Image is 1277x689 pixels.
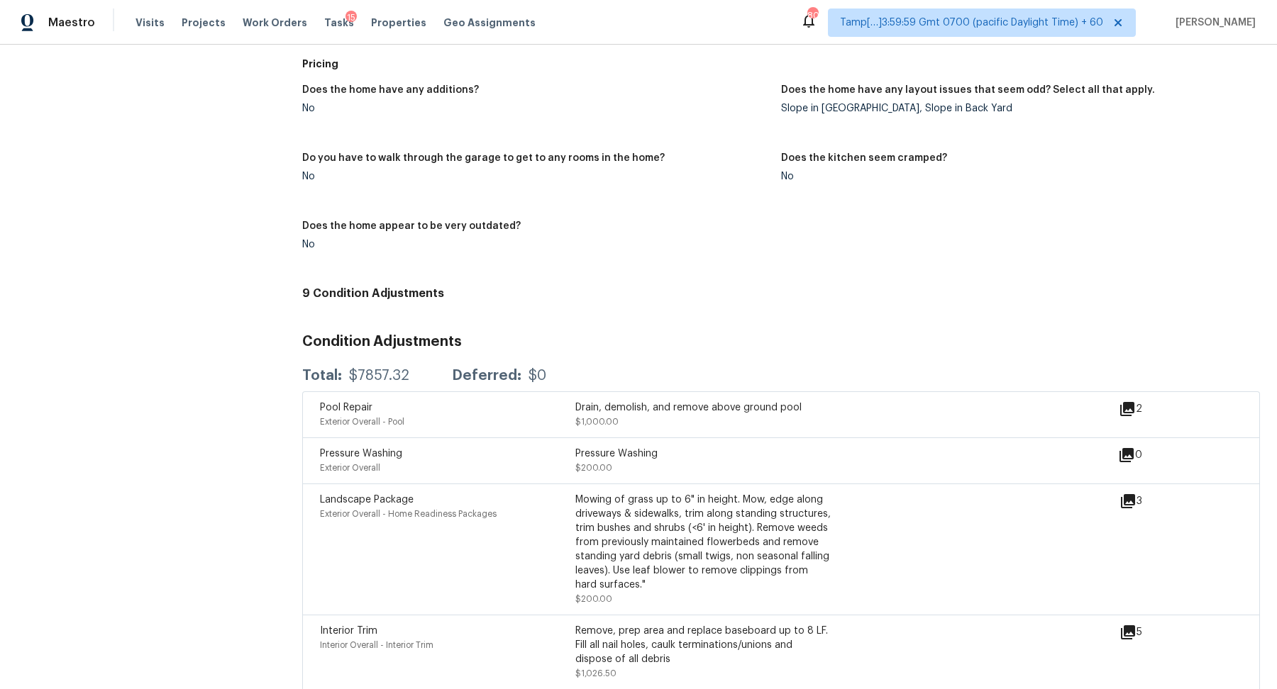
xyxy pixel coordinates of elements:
div: Pressure Washing [575,447,831,461]
span: $1,026.50 [575,669,617,678]
span: Tamp[…]3:59:59 Gmt 0700 (pacific Daylight Time) + 60 [840,16,1103,30]
span: Properties [371,16,426,30]
h5: Does the home have any additions? [302,85,479,95]
h5: Does the home have any layout issues that seem odd? Select all that apply. [781,85,1155,95]
div: Drain, demolish, and remove above ground pool [575,400,831,415]
span: Interior Trim [320,626,377,636]
div: Slope in [GEOGRAPHIC_DATA], Slope in Back Yard [781,103,1249,113]
span: Landscape Package [320,495,414,505]
h4: 9 Condition Adjustments [302,286,1260,301]
h5: Does the home appear to be very outdated? [302,221,521,231]
span: Projects [182,16,226,30]
span: $200.00 [575,464,612,472]
div: No [302,172,770,181]
span: $1,000.00 [575,418,619,426]
div: $7857.32 [349,369,409,383]
span: Exterior Overall - Home Readiness Packages [320,510,497,518]
span: [PERSON_NAME] [1170,16,1256,30]
span: Exterior Overall - Pool [320,418,404,426]
h5: Does the kitchen seem cramped? [781,153,947,163]
div: 800 [807,9,817,23]
span: Visits [136,16,165,30]
div: 0 [1118,447,1188,464]
div: No [302,103,770,113]
span: Tasks [324,18,354,28]
div: 15 [345,11,357,25]
h3: Condition Adjustments [302,335,1260,349]
div: 5 [1120,624,1188,641]
span: Maestro [48,16,95,30]
div: 3 [1120,493,1188,510]
h5: Do you have to walk through the garage to get to any rooms in the home? [302,153,665,163]
div: Remove, prep area and replace baseboard up to 8 LF. Fill all nail holes, caulk terminations/union... [575,624,831,666]
div: Deferred: [452,369,521,383]
span: Exterior Overall [320,464,380,472]
div: No [302,240,770,250]
span: $200.00 [575,595,612,603]
div: 2 [1119,400,1188,418]
h5: Pricing [302,57,1260,71]
span: Pool Repair [320,403,372,413]
div: Total: [302,369,342,383]
div: $0 [529,369,546,383]
div: No [781,172,1249,181]
span: Interior Overall - Interior Trim [320,641,433,649]
span: Geo Assignments [443,16,536,30]
span: Work Orders [243,16,307,30]
span: Pressure Washing [320,449,402,459]
div: Mowing of grass up to 6" in height. Mow, edge along driveways & sidewalks, trim along standing st... [575,493,831,592]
